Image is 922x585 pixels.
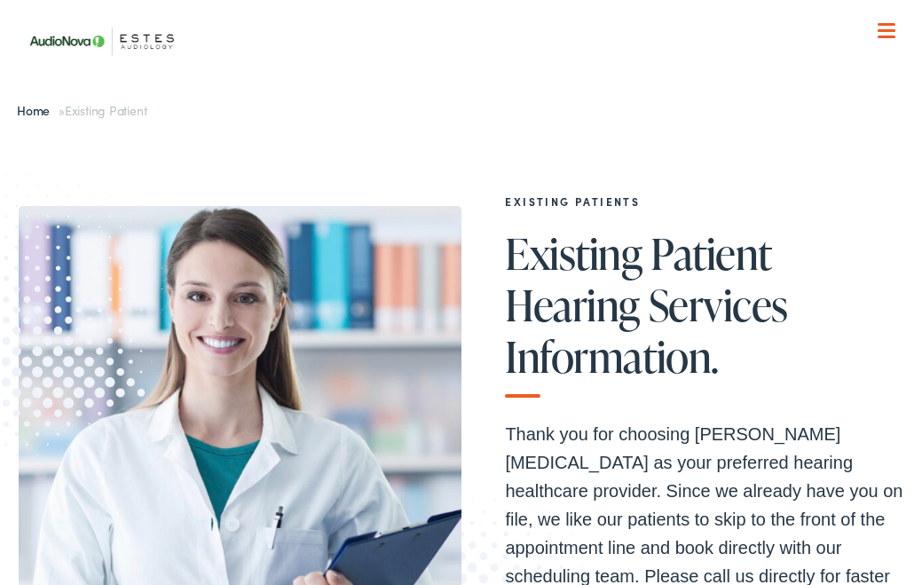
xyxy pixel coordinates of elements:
[32,71,903,126] a: What We Offer
[505,230,642,277] span: Existing
[65,101,146,119] span: Existing Patient
[649,281,788,328] span: Services
[17,101,146,119] span: »
[505,333,718,380] span: Information.
[17,101,59,119] a: Home
[505,281,640,328] span: Hearing
[505,195,903,208] h2: EXISTING PATIENTS
[650,230,772,277] span: Patient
